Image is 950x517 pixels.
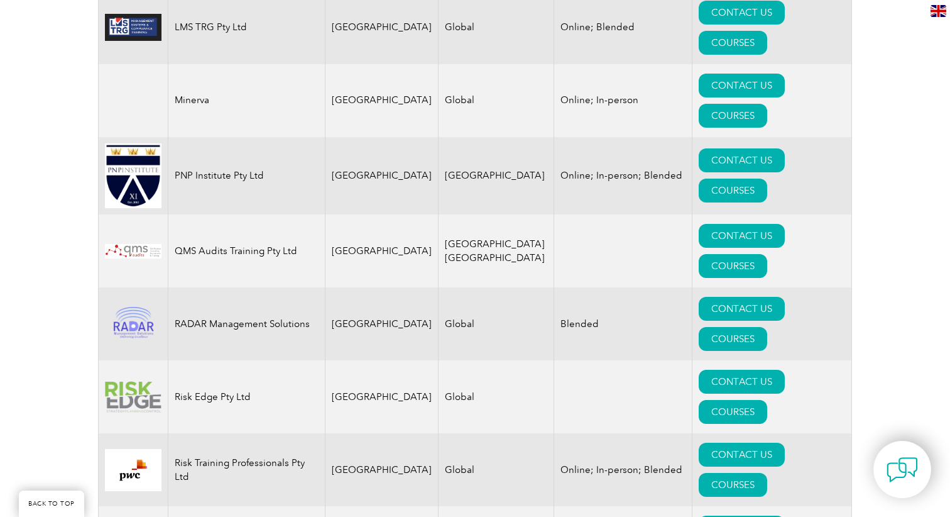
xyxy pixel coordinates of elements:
a: CONTACT US [699,224,785,248]
td: Blended [554,287,692,360]
td: Online; In-person; Blended [554,137,692,215]
td: [GEOGRAPHIC_DATA] [325,360,439,433]
td: [GEOGRAPHIC_DATA] [325,64,439,137]
td: [GEOGRAPHIC_DATA] [325,287,439,360]
a: COURSES [699,31,767,55]
img: fcc1e7ab-22ab-ea11-a812-000d3ae11abd-logo.jpg [105,244,161,258]
td: [GEOGRAPHIC_DATA] [325,137,439,215]
td: Global [439,433,554,506]
img: a131cb37-a404-ec11-b6e6-00224817f503-logo.png [105,381,161,413]
a: COURSES [699,400,767,424]
a: COURSES [699,179,767,203]
a: CONTACT US [699,148,785,172]
img: ea24547b-a6e0-e911-a812-000d3a795b83-logo.jpg [105,143,161,209]
a: CONTACT US [699,443,785,467]
td: Online; In-person [554,64,692,137]
a: COURSES [699,327,767,351]
td: Global [439,287,554,360]
img: en [931,5,946,17]
td: Risk Training Professionals Pty Ltd [168,433,325,506]
a: CONTACT US [699,1,785,25]
img: contact-chat.png [887,454,918,486]
td: Risk Edge Pty Ltd [168,360,325,433]
td: [GEOGRAPHIC_DATA] [325,214,439,287]
a: CONTACT US [699,297,785,321]
td: Global [439,64,554,137]
td: PNP Institute Pty Ltd [168,137,325,215]
td: RADAR Management Solutions [168,287,325,360]
a: CONTACT US [699,370,785,394]
img: c485e4a1-833a-eb11-a813-0022481469da-logo.jpg [105,14,161,41]
a: CONTACT US [699,74,785,97]
td: QMS Audits Training Pty Ltd [168,214,325,287]
td: [GEOGRAPHIC_DATA] [GEOGRAPHIC_DATA] [439,214,554,287]
img: 1d2a24ac-d9bc-ea11-a814-000d3a79823d-logo.png [105,307,161,342]
td: [GEOGRAPHIC_DATA] [325,433,439,506]
td: Minerva [168,64,325,137]
a: COURSES [699,473,767,497]
a: COURSES [699,104,767,128]
td: [GEOGRAPHIC_DATA] [439,137,554,215]
a: COURSES [699,254,767,278]
td: Online; In-person; Blended [554,433,692,506]
a: BACK TO TOP [19,491,84,517]
img: 152a24ac-d9bc-ea11-a814-000d3a79823d-logo.png [105,449,161,491]
td: Global [439,360,554,433]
